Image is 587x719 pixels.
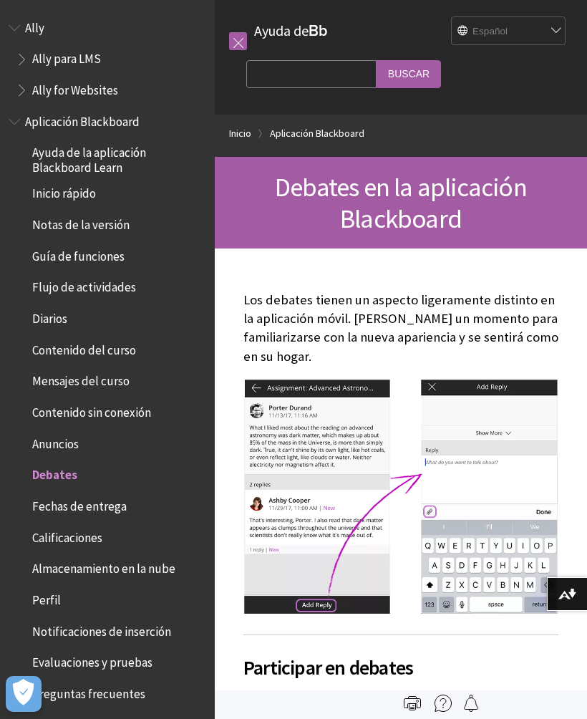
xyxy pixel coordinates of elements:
img: More help [435,695,452,712]
span: Fechas de entrega [32,494,127,513]
button: Abrir preferencias [6,676,42,712]
span: Diarios [32,307,67,326]
a: Inicio [229,125,251,143]
span: Ayuda de la aplicación Blackboard Learn [32,141,205,175]
span: Calificaciones [32,526,102,545]
span: Notas de la versión [32,213,130,232]
nav: Book outline for Anthology Ally Help [9,16,206,102]
a: Ayuda deBb [254,21,328,39]
h2: Participar en debates [243,634,558,682]
span: Mensajes del curso [32,370,130,389]
span: Notificaciones de inserción [32,619,171,639]
p: Los debates tienen un aspecto ligeramente distinto en la aplicación móvil. [PERSON_NAME] un momen... [243,291,558,366]
strong: Bb [309,21,328,40]
span: Contenido del curso [32,338,136,357]
span: Ally for Websites [32,78,118,97]
img: Follow this page [462,695,480,712]
span: Aplicación Blackboard [25,110,140,129]
span: Anuncios [32,432,79,451]
input: Buscar [377,60,441,88]
span: Inicio rápido [32,182,96,201]
span: Debates [32,463,77,483]
span: Almacenamiento en la nube [32,557,175,576]
span: Debates en la aplicación Blackboard [275,170,527,235]
span: Flujo de actividades [32,276,136,295]
img: Print [404,695,421,712]
a: Aplicación Blackboard [270,125,364,143]
select: Site Language Selector [452,17,566,46]
span: Contenido sin conexión [32,400,151,420]
span: Evaluaciones y pruebas [32,651,152,670]
span: Ally para LMS [32,47,101,67]
span: Perfil [32,588,61,607]
span: Preguntas frecuentes [32,682,145,701]
span: Guía de funciones [32,244,125,264]
span: Ally [25,16,44,35]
